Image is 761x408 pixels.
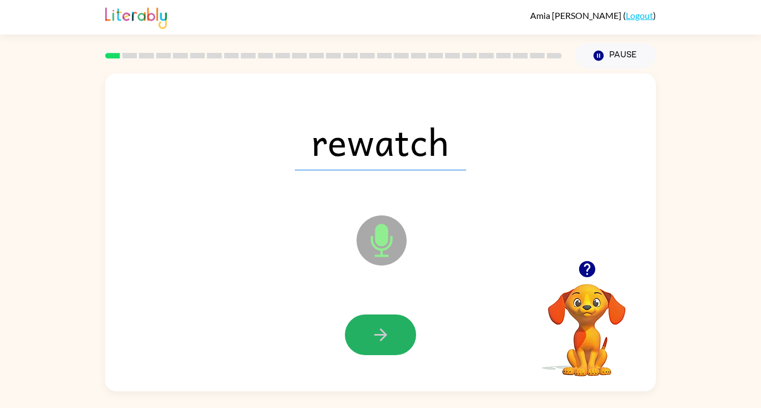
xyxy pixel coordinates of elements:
div: ( ) [530,10,656,21]
a: Logout [626,10,653,21]
button: Pause [575,43,656,68]
span: rewatch [295,112,466,170]
span: Amia [PERSON_NAME] [530,10,623,21]
video: Your browser must support playing .mp4 files to use Literably. Please try using another browser. [531,267,643,378]
img: Literably [105,4,167,29]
